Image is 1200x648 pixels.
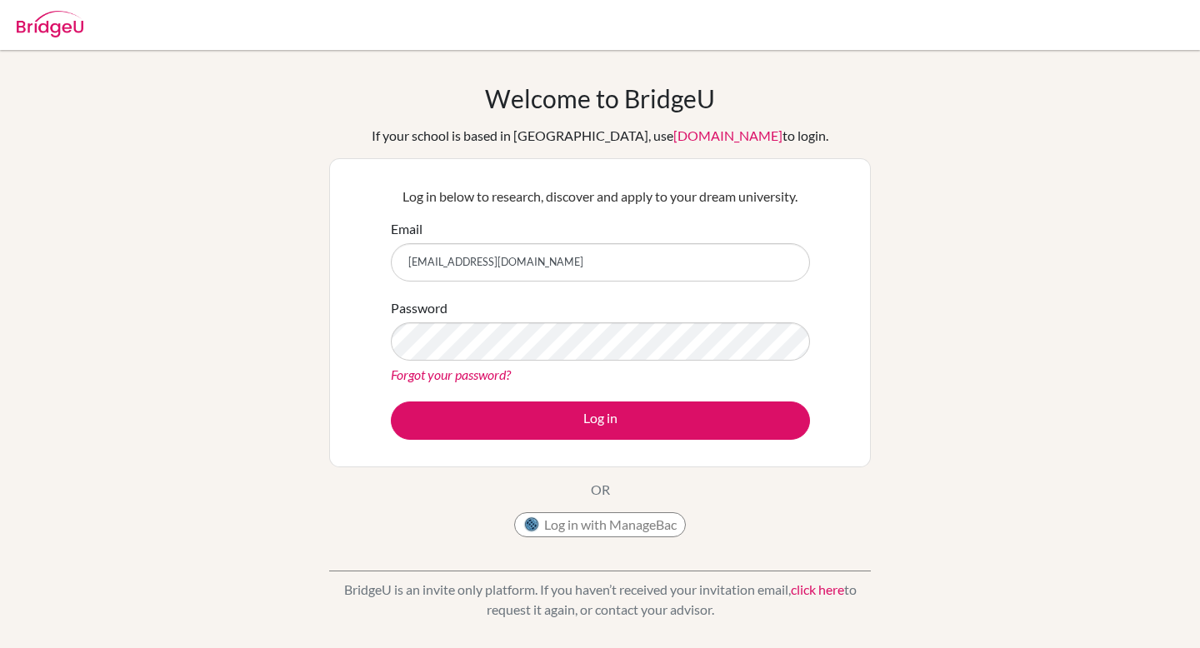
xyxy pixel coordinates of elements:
a: [DOMAIN_NAME] [673,127,782,143]
a: click here [791,581,844,597]
label: Email [391,219,422,239]
button: Log in [391,401,810,440]
h1: Welcome to BridgeU [485,83,715,113]
p: BridgeU is an invite only platform. If you haven’t received your invitation email, to request it ... [329,580,871,620]
p: Log in below to research, discover and apply to your dream university. [391,187,810,207]
img: Bridge-U [17,11,83,37]
button: Log in with ManageBac [514,512,686,537]
a: Forgot your password? [391,366,511,382]
label: Password [391,298,447,318]
div: If your school is based in [GEOGRAPHIC_DATA], use to login. [372,126,828,146]
p: OR [591,480,610,500]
